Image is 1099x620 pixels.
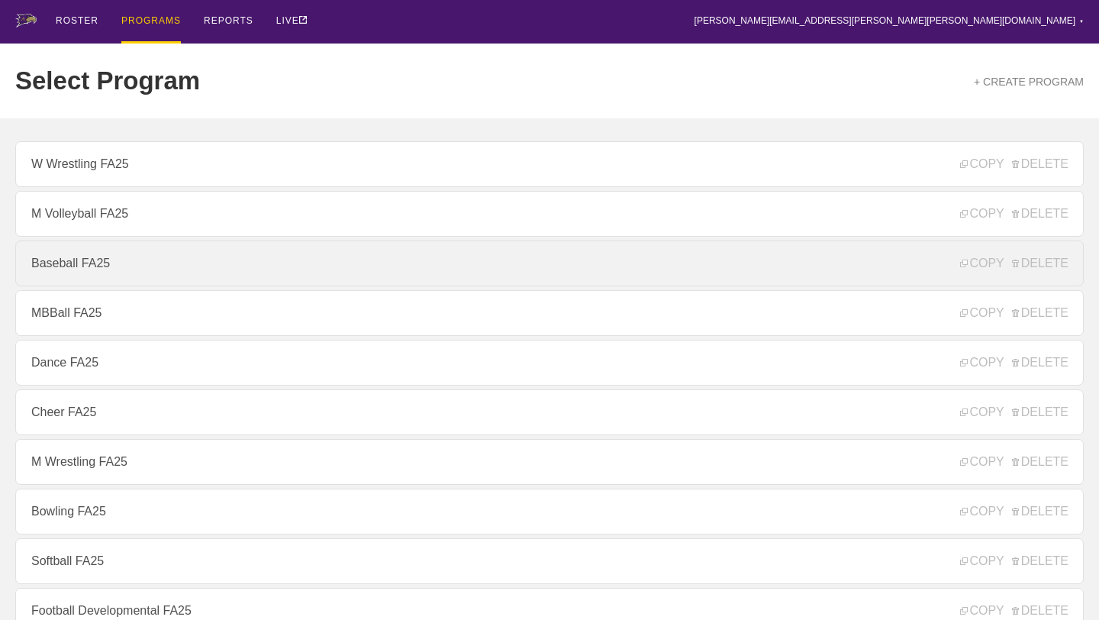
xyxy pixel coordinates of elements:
a: W Wrestling FA25 [15,141,1084,187]
span: COPY [960,356,1004,370]
a: + CREATE PROGRAM [974,76,1084,88]
span: DELETE [1012,157,1068,171]
span: DELETE [1012,356,1068,370]
img: logo [15,14,37,27]
a: M Wrestling FA25 [15,439,1084,485]
a: Bowling FA25 [15,489,1084,534]
span: DELETE [1012,405,1068,419]
a: Softball FA25 [15,538,1084,584]
iframe: Chat Widget [824,443,1099,620]
span: COPY [960,257,1004,270]
span: DELETE [1012,257,1068,270]
div: ▼ [1079,17,1084,26]
span: COPY [960,405,1004,419]
span: DELETE [1012,306,1068,320]
a: Dance FA25 [15,340,1084,386]
span: COPY [960,157,1004,171]
span: DELETE [1012,207,1068,221]
span: COPY [960,306,1004,320]
a: Baseball FA25 [15,241,1084,286]
a: MBBall FA25 [15,290,1084,336]
span: COPY [960,207,1004,221]
a: Cheer FA25 [15,389,1084,435]
a: M Volleyball FA25 [15,191,1084,237]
